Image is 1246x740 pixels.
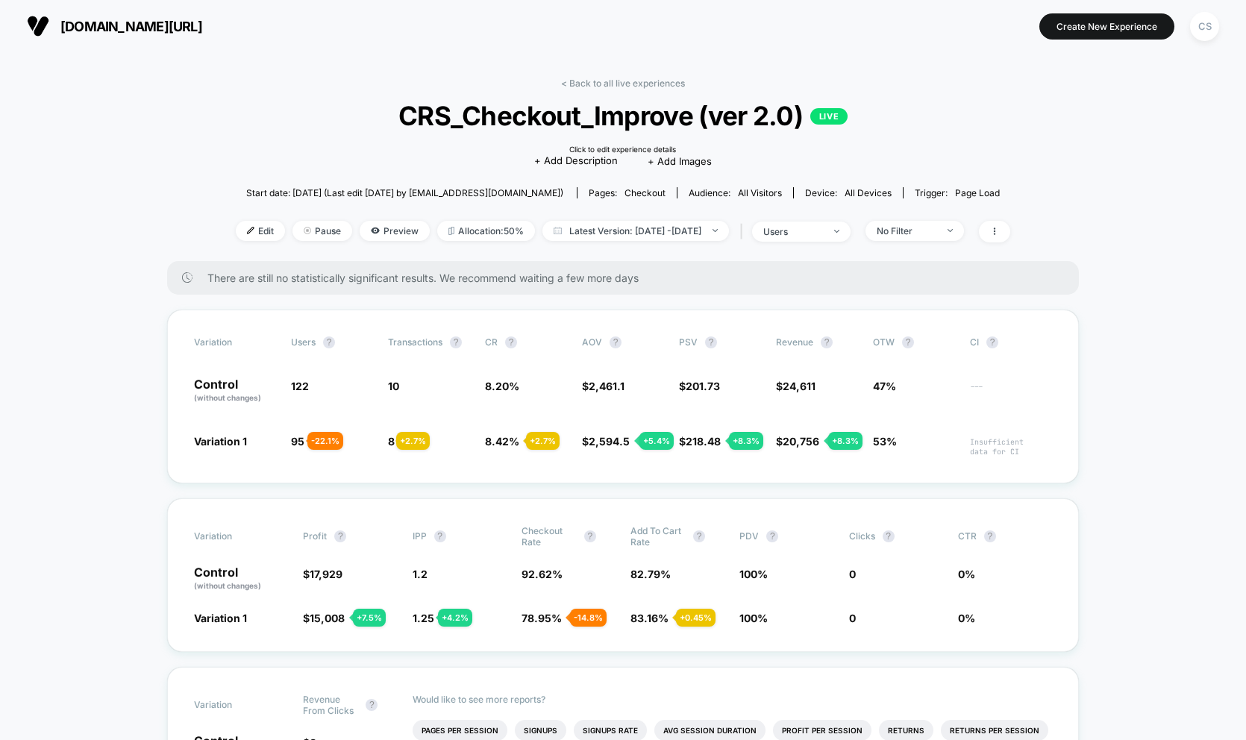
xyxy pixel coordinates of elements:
[323,336,335,348] button: ?
[958,612,975,624] span: 0 %
[810,108,848,125] p: LIVE
[739,612,768,624] span: 100 %
[883,530,895,542] button: ?
[776,380,815,392] span: $
[630,568,671,580] span: 82.79 %
[686,435,721,448] span: 218.48
[310,568,342,580] span: 17,929
[589,380,624,392] span: 2,461.1
[783,380,815,392] span: 24,611
[821,336,833,348] button: ?
[291,380,309,392] span: 122
[413,530,427,542] span: IPP
[955,187,1000,198] span: Page Load
[693,530,705,542] button: ?
[1190,12,1219,41] div: CS
[554,227,562,234] img: calendar
[582,336,602,348] span: AOV
[194,612,247,624] span: Variation 1
[986,336,998,348] button: ?
[739,568,768,580] span: 100 %
[970,336,1052,348] span: CI
[828,432,863,450] div: + 8.3 %
[22,14,207,38] button: [DOMAIN_NAME][URL]
[834,230,839,233] img: end
[388,380,399,392] span: 10
[849,530,875,542] span: Clicks
[236,221,285,241] span: Edit
[542,221,729,241] span: Latest Version: [DATE] - [DATE]
[776,435,819,448] span: $
[984,530,996,542] button: ?
[902,336,914,348] button: ?
[589,435,630,448] span: 2,594.5
[448,227,454,235] img: rebalance
[1039,13,1174,40] button: Create New Experience
[303,530,327,542] span: Profit
[689,187,782,198] div: Audience:
[303,568,342,580] span: $
[485,380,519,392] span: 8.20 %
[291,336,316,348] span: users
[388,435,395,448] span: 8
[648,155,712,167] span: + Add Images
[679,435,721,448] span: $
[873,435,897,448] span: 53%
[413,694,1053,705] p: Would like to see more reports?
[630,612,669,624] span: 83.16 %
[736,221,752,242] span: |
[303,612,345,624] span: $
[582,380,624,392] span: $
[334,530,346,542] button: ?
[713,229,718,232] img: end
[194,378,276,404] p: Control
[434,530,446,542] button: ?
[570,609,607,627] div: - 14.8 %
[366,699,378,711] button: ?
[194,435,247,448] span: Variation 1
[27,15,49,37] img: Visually logo
[388,336,442,348] span: Transactions
[569,145,676,154] div: Click to edit experience details
[970,437,1052,457] span: Insufficient data for CI
[413,568,428,580] span: 1.2
[738,187,782,198] span: All Visitors
[60,19,202,34] span: [DOMAIN_NAME][URL]
[194,393,261,402] span: (without changes)
[624,187,666,198] span: checkout
[437,221,535,241] span: Allocation: 50%
[522,612,562,624] span: 78.95 %
[353,609,386,627] div: + 7.5 %
[686,380,720,392] span: 201.73
[958,568,975,580] span: 0 %
[194,525,276,548] span: Variation
[1186,11,1224,42] button: CS
[630,525,686,548] span: Add To Cart Rate
[526,432,560,450] div: + 2.7 %
[485,435,519,448] span: 8.42 %
[763,226,823,237] div: users
[739,530,759,542] span: PDV
[438,609,472,627] div: + 4.2 %
[705,336,717,348] button: ?
[729,432,763,450] div: + 8.3 %
[194,581,261,590] span: (without changes)
[413,612,434,624] span: 1.25
[766,530,778,542] button: ?
[292,221,352,241] span: Pause
[589,187,666,198] div: Pages:
[783,435,819,448] span: 20,756
[970,382,1052,404] span: ---
[450,336,462,348] button: ?
[396,432,430,450] div: + 2.7 %
[310,612,345,624] span: 15,008
[915,187,1000,198] div: Trigger:
[485,336,498,348] span: CR
[873,380,896,392] span: 47%
[877,225,936,236] div: No Filter
[584,530,596,542] button: ?
[849,612,856,624] span: 0
[207,272,1049,284] span: There are still no statistically significant results. We recommend waiting a few more days
[194,566,288,592] p: Control
[303,694,358,716] span: Revenue From Clicks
